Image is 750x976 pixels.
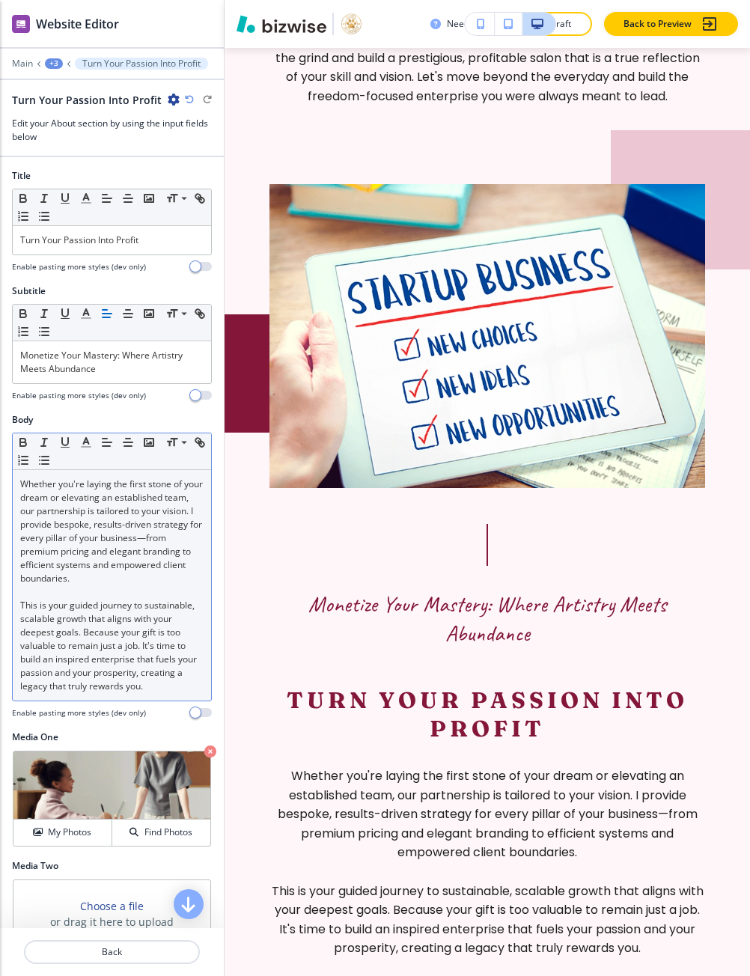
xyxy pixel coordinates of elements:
[144,826,192,839] h4: Find Photos
[237,15,326,33] img: Bizwise Logo
[12,169,31,183] h2: Title
[12,15,30,33] img: editor icon
[20,599,204,693] p: This is your guided journey to sustainable, scalable growth that aligns with your deepest goals. ...
[12,413,33,427] h2: Body
[604,12,738,36] button: Back to Preview
[45,58,63,69] button: +3
[12,879,212,976] div: Choose a fileor drag it here to uploadMy PhotosFind Photos
[80,898,144,914] button: Choose a file
[624,17,692,31] p: Back to Preview
[75,58,208,70] button: Turn Your Passion Into Profit
[36,15,119,33] h2: Website Editor
[505,12,592,36] button: Save Draft
[20,478,204,585] p: Whether you're laying the first stone of your dream or elevating an established team, our partner...
[24,940,200,964] button: Back
[269,881,705,957] p: This is your guided journey to sustainable, scalable growth that aligns with your deepest goals. ...
[20,234,204,247] p: Turn Your Passion Into Profit
[82,58,201,69] p: Turn Your Passion Into Profit
[12,284,46,298] h2: Subtitle
[12,117,212,144] h3: Edit your About section by using the input fields below
[447,17,493,31] h3: Need help?
[269,590,705,648] p: Monetize Your Mastery: Where Artistry Meets Abundance
[12,58,33,69] button: Main
[269,686,705,742] p: Turn Your Passion Into Profit
[48,826,91,839] h4: My Photos
[12,707,146,719] h4: Enable pasting more styles (dev only)
[12,731,212,744] h2: Media One
[12,92,162,108] h2: Turn Your Passion Into Profit
[20,349,204,376] p: Monetize Your Mastery: Where Artistry Meets Abundance
[12,859,212,873] h2: Media Two
[50,914,174,930] h3: or drag it here to upload
[25,945,198,959] p: Back
[269,184,705,488] img: df9f31aa84cdc935c3abc685526d7f93.webp
[112,820,210,846] button: Find Photos
[12,390,146,401] h4: Enable pasting more styles (dev only)
[12,261,146,272] h4: Enable pasting more styles (dev only)
[12,750,212,847] div: My PhotosFind Photos
[340,12,363,36] img: Your Logo
[269,766,705,862] p: Whether you're laying the first stone of your dream or elevating an established team, our partner...
[13,820,112,846] button: My Photos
